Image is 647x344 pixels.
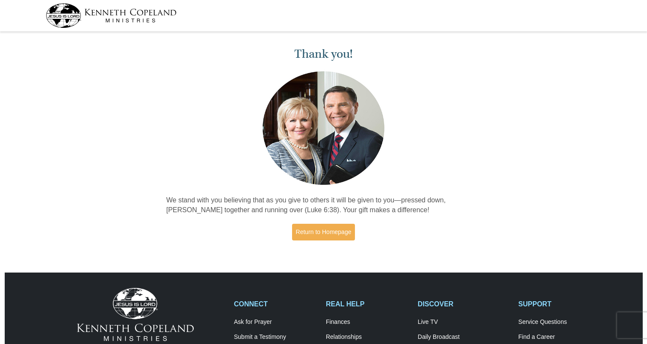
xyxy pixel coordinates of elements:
h2: CONNECT [234,300,317,308]
a: Submit a Testimony [234,333,317,341]
img: Kenneth and Gloria [260,69,387,187]
img: Kenneth Copeland Ministries [77,288,194,341]
img: kcm-header-logo.svg [46,3,177,28]
a: Return to Homepage [292,224,355,240]
a: Ask for Prayer [234,318,317,326]
a: Finances [326,318,409,326]
a: Live TV [418,318,509,326]
a: Relationships [326,333,409,341]
h2: DISCOVER [418,300,509,308]
a: Find a Career [518,333,601,341]
h2: REAL HELP [326,300,409,308]
p: We stand with you believing that as you give to others it will be given to you—pressed down, [PER... [166,196,481,215]
a: Service Questions [518,318,601,326]
h1: Thank you! [166,47,481,61]
a: Daily Broadcast [418,333,509,341]
h2: SUPPORT [518,300,601,308]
